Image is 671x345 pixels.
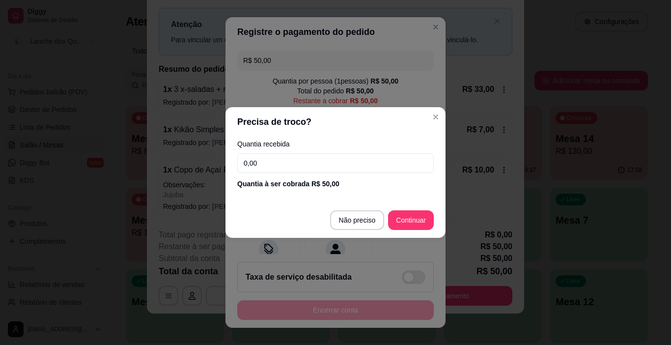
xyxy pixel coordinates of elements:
[237,179,434,189] div: Quantia à ser cobrada R$ 50,00
[428,109,444,125] button: Close
[388,210,434,230] button: Continuar
[225,107,446,137] header: Precisa de troco?
[330,210,385,230] button: Não preciso
[237,141,434,147] label: Quantia recebida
